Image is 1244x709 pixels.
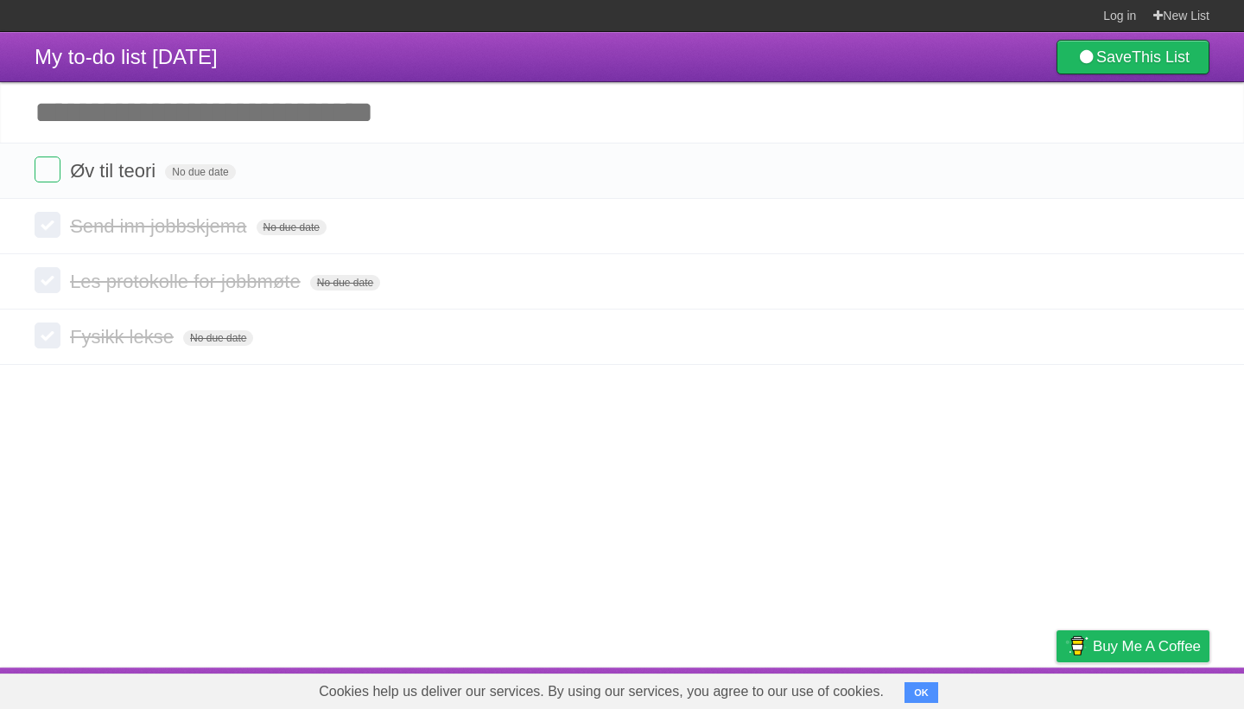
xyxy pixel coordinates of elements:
[1065,631,1088,661] img: Buy me a coffee
[1034,672,1079,705] a: Privacy
[70,326,178,348] span: Fysikk lekse
[1132,48,1190,66] b: This List
[35,323,60,348] label: Done
[1093,631,1201,661] span: Buy me a coffee
[257,220,327,235] span: No due date
[35,212,60,238] label: Done
[70,215,251,237] span: Send inn jobbskjema
[975,672,1013,705] a: Terms
[35,156,60,182] label: Done
[35,267,60,293] label: Done
[1057,40,1209,74] a: SaveThis List
[301,674,901,709] span: Cookies help us deliver our services. By using our services, you agree to our use of cookies.
[165,164,235,180] span: No due date
[310,275,380,291] span: No due date
[35,45,218,68] span: My to-do list [DATE]
[827,672,863,705] a: About
[1057,630,1209,662] a: Buy me a coffee
[1101,672,1209,705] a: Suggest a feature
[183,330,253,346] span: No due date
[904,682,938,703] button: OK
[70,271,305,292] span: Les protokolle for jobbmøte
[70,160,160,182] span: Øv til teori
[884,672,954,705] a: Developers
